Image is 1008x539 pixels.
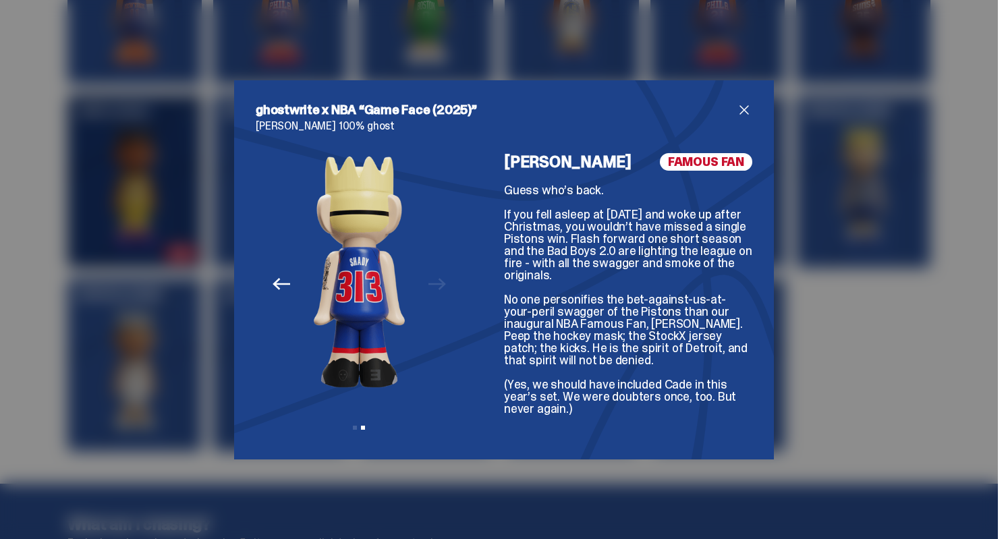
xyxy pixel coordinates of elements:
button: View slide 2 [361,426,365,430]
button: View slide 1 [353,426,357,430]
button: close [736,102,752,118]
h4: [PERSON_NAME] [504,154,632,170]
h2: ghostwrite x NBA “Game Face (2025)” [256,102,736,118]
p: [PERSON_NAME] 100% ghost [256,121,752,132]
span: FAMOUS FAN [660,153,752,171]
img: NBA%20Game%20Face%20-%20Website%20Archive.282.png [314,153,405,391]
button: Previous [267,270,296,300]
div: Guess who’s back. If you fell asleep at [DATE] and woke up after Christmas, you wouldn’t have mis... [504,184,752,415]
